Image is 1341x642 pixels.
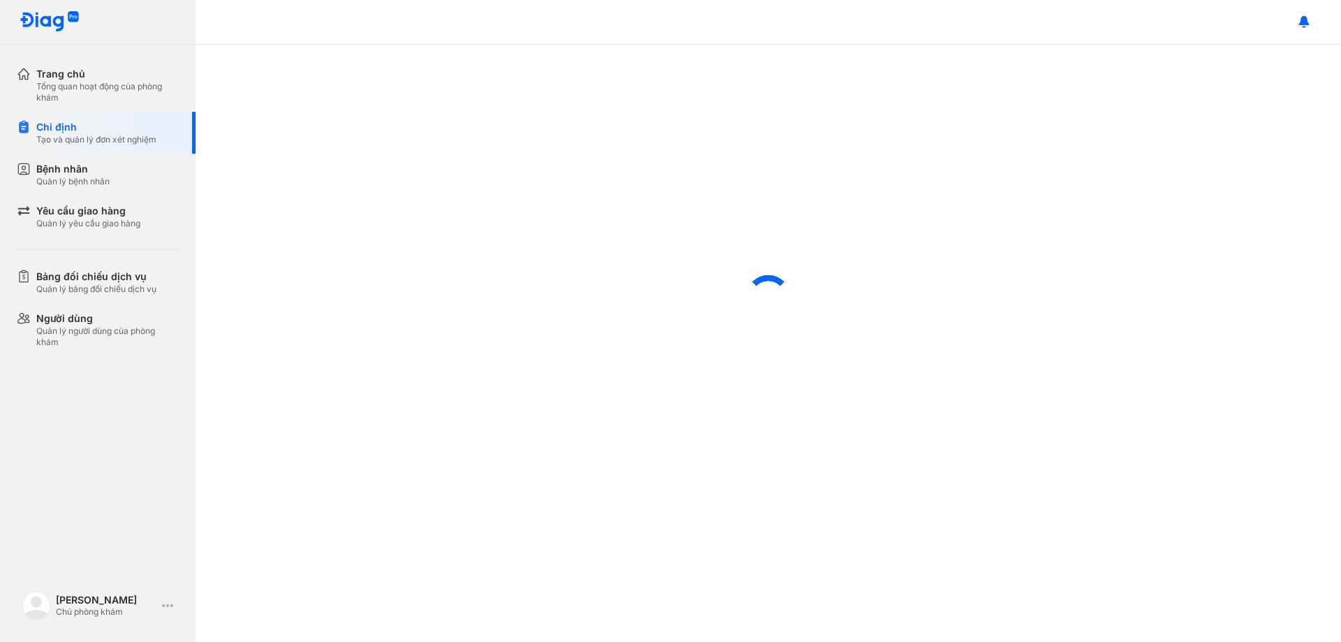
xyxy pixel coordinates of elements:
[36,312,179,326] div: Người dùng
[36,218,140,229] div: Quản lý yêu cầu giao hàng
[36,204,140,218] div: Yêu cầu giao hàng
[36,270,156,284] div: Bảng đối chiếu dịch vụ
[36,134,156,145] div: Tạo và quản lý đơn xét nghiệm
[22,592,50,620] img: logo
[36,284,156,295] div: Quản lý bảng đối chiếu dịch vụ
[36,120,156,134] div: Chỉ định
[36,162,110,176] div: Bệnh nhân
[36,81,179,103] div: Tổng quan hoạt động của phòng khám
[56,594,156,606] div: [PERSON_NAME]
[20,11,80,33] img: logo
[36,176,110,187] div: Quản lý bệnh nhân
[36,67,179,81] div: Trang chủ
[36,326,179,348] div: Quản lý người dùng của phòng khám
[56,606,156,618] div: Chủ phòng khám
